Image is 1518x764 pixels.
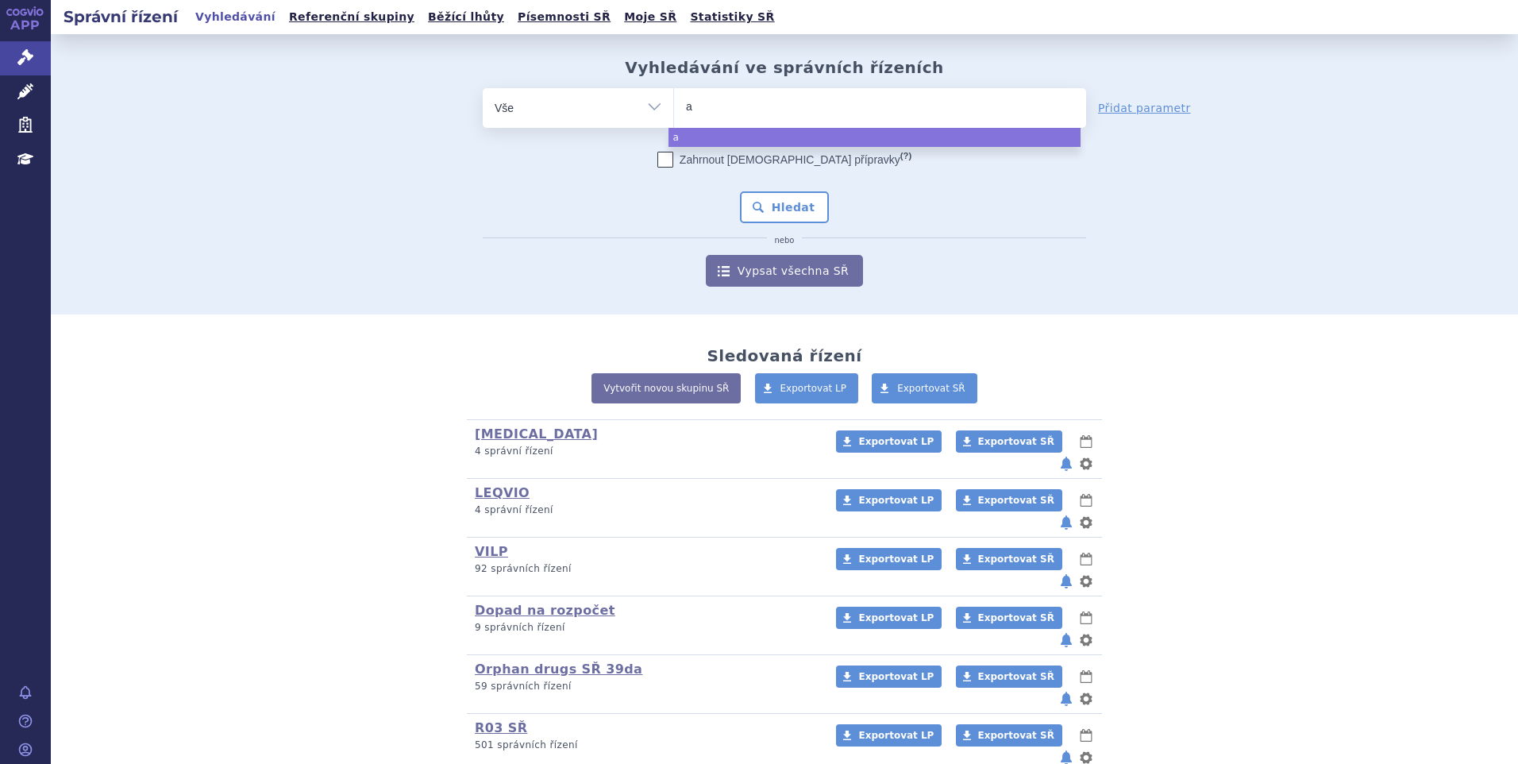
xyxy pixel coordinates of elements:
[1058,454,1074,473] button: notifikace
[836,666,942,688] a: Exportovat LP
[475,504,815,517] p: 4 správní řízení
[1078,454,1094,473] button: nastavení
[706,255,863,287] a: Vypsat všechna SŘ
[1078,513,1094,532] button: nastavení
[740,191,830,223] button: Hledat
[475,485,530,500] a: LEQVIO
[978,612,1054,623] span: Exportovat SŘ
[668,128,1081,147] li: a
[836,430,942,453] a: Exportovat LP
[956,430,1062,453] a: Exportovat SŘ
[1078,667,1094,686] button: lhůty
[657,152,911,168] label: Zahrnout [DEMOGRAPHIC_DATA] přípravky
[1058,513,1074,532] button: notifikace
[780,383,847,394] span: Exportovat LP
[475,739,815,752] p: 501 správních řízení
[625,58,944,77] h2: Vyhledávání ve správních řízeních
[956,666,1062,688] a: Exportovat SŘ
[858,554,934,565] span: Exportovat LP
[978,495,1054,506] span: Exportovat SŘ
[475,445,815,458] p: 4 správní řízení
[475,680,815,693] p: 59 správních řízení
[858,730,934,741] span: Exportovat LP
[978,436,1054,447] span: Exportovat SŘ
[767,236,803,245] i: nebo
[858,436,934,447] span: Exportovat LP
[836,724,942,747] a: Exportovat LP
[1078,550,1094,569] button: lhůty
[51,6,191,28] h2: Správní řízení
[978,730,1054,741] span: Exportovat SŘ
[897,383,965,394] span: Exportovat SŘ
[591,373,741,403] a: Vytvořit novou skupinu SŘ
[956,489,1062,511] a: Exportovat SŘ
[1058,689,1074,708] button: notifikace
[1098,100,1191,116] a: Přidat parametr
[836,548,942,570] a: Exportovat LP
[1058,572,1074,591] button: notifikace
[475,621,815,635] p: 9 správních řízení
[619,6,681,28] a: Moje SŘ
[956,548,1062,570] a: Exportovat SŘ
[1078,491,1094,510] button: lhůty
[1078,689,1094,708] button: nastavení
[707,346,861,365] h2: Sledovaná řízení
[900,151,911,161] abbr: (?)
[858,495,934,506] span: Exportovat LP
[423,6,509,28] a: Běžící lhůty
[872,373,977,403] a: Exportovat SŘ
[956,607,1062,629] a: Exportovat SŘ
[475,662,642,677] a: Orphan drugs SŘ 39da
[1078,432,1094,451] button: lhůty
[1078,608,1094,627] button: lhůty
[1078,726,1094,745] button: lhůty
[858,612,934,623] span: Exportovat LP
[513,6,615,28] a: Písemnosti SŘ
[284,6,419,28] a: Referenční skupiny
[685,6,779,28] a: Statistiky SŘ
[1078,572,1094,591] button: nastavení
[858,671,934,682] span: Exportovat LP
[978,671,1054,682] span: Exportovat SŘ
[978,554,1054,565] span: Exportovat SŘ
[475,720,527,735] a: R03 SŘ
[475,426,598,442] a: [MEDICAL_DATA]
[1078,631,1094,650] button: nastavení
[836,607,942,629] a: Exportovat LP
[956,724,1062,747] a: Exportovat SŘ
[475,544,508,559] a: VILP
[755,373,859,403] a: Exportovat LP
[475,603,615,618] a: Dopad na rozpočet
[475,562,815,576] p: 92 správních řízení
[836,489,942,511] a: Exportovat LP
[1058,631,1074,650] button: notifikace
[191,6,280,28] a: Vyhledávání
